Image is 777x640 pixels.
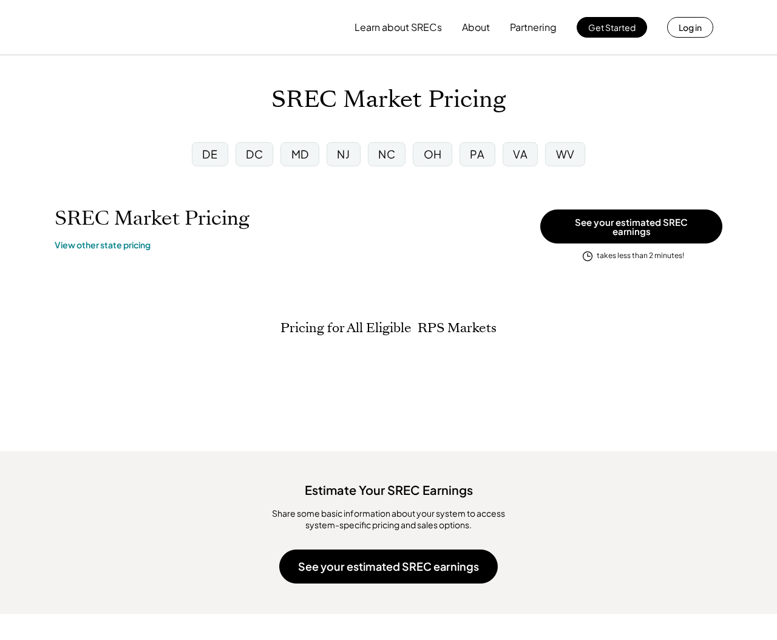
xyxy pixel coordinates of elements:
button: Get Started [577,17,647,38]
button: Learn about SRECs [355,15,442,39]
h1: SREC Market Pricing [271,86,506,114]
img: yH5BAEAAAAALAAAAAABAAEAAAIBRAA7 [64,7,165,48]
div: NC [378,146,395,162]
div: takes less than 2 minutes! [597,251,684,261]
div: VA [513,146,528,162]
button: Log in [667,17,713,38]
div: PA [470,146,484,162]
div: DE [202,146,217,162]
div: NJ [337,146,350,162]
h1: SREC Market Pricing [55,206,249,230]
button: About [462,15,490,39]
div: Estimate Your SREC Earnings [12,475,765,499]
a: View other state pricing [55,239,151,251]
div: OH [424,146,442,162]
button: See your estimated SREC earnings [279,550,498,584]
div: DC [246,146,263,162]
div: MD [291,146,309,162]
h2: Pricing for All Eligible RPS Markets [280,320,497,336]
div: ​Share some basic information about your system to access system-specific pricing and sales options. [255,508,522,531]
div: WV [556,146,575,162]
button: See your estimated SREC earnings [540,209,722,243]
button: Partnering [510,15,557,39]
